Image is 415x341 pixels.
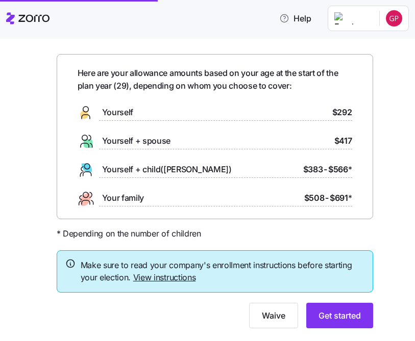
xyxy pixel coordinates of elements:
span: - [325,192,329,204]
button: Help [271,8,320,29]
span: - [324,163,327,176]
span: Yourself + spouse [102,135,171,147]
span: $383 [303,163,323,176]
span: Here are your allowance amounts based on your age at the start of the plan year ( 29 ), depending... [78,67,352,92]
span: Waive [262,309,285,322]
span: $508 [304,192,325,204]
button: Waive [249,303,298,328]
a: View instructions [133,272,196,282]
span: Make sure to read your company's enrollment instructions before starting your election. [81,259,364,284]
span: $417 [334,135,352,147]
img: 4e7b6a5c4ed394a8fa6c4bdbe2c5807b [386,10,402,27]
span: $691 [330,192,352,204]
span: Yourself [102,106,133,119]
span: Yourself + child([PERSON_NAME]) [102,163,232,176]
span: * Depending on the number of children [57,227,201,240]
span: Get started [319,309,361,322]
span: Help [279,12,311,24]
button: Get started [306,303,373,328]
img: Employer logo [334,12,371,24]
span: $566 [328,163,352,176]
span: $292 [332,106,352,119]
span: Your family [102,192,144,204]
